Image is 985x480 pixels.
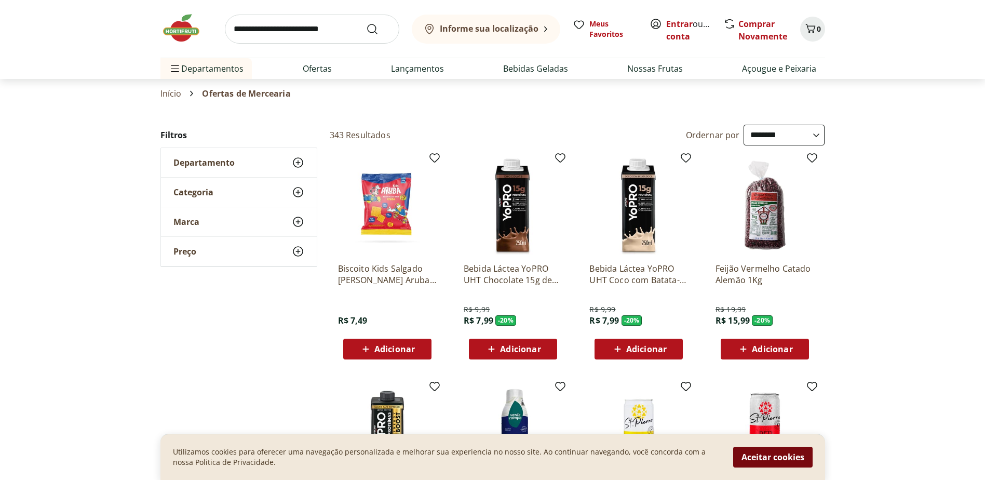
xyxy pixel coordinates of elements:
p: Utilizamos cookies para oferecer uma navegação personalizada e melhorar sua experiencia no nosso ... [173,447,721,468]
a: Feijão Vermelho Catado Alemão 1Kg [716,263,814,286]
span: R$ 19,99 [716,304,746,315]
span: Departamentos [169,56,244,81]
a: Comprar Novamente [738,18,787,42]
a: Nossas Frutas [627,62,683,75]
span: Adicionar [752,345,792,353]
a: Lançamentos [391,62,444,75]
button: Adicionar [343,339,431,359]
span: R$ 9,99 [464,304,490,315]
button: Adicionar [595,339,683,359]
a: Bebida Láctea YoPRO UHT Coco com Batata-Doce 15g de proteínas 250ml [589,263,688,286]
span: - 20 % [495,315,516,326]
button: Departamento [161,148,317,177]
a: Meus Favoritos [573,19,637,39]
button: Adicionar [721,339,809,359]
a: Bebida Láctea YoPRO UHT Chocolate 15g de proteínas 250ml [464,263,562,286]
a: Início [160,89,182,98]
span: - 20 % [752,315,773,326]
b: Informe sua localização [440,23,538,34]
span: R$ 9,99 [589,304,615,315]
img: Hortifruti [160,12,212,44]
span: 0 [817,24,821,34]
a: Bebidas Geladas [503,62,568,75]
span: Meus Favoritos [589,19,637,39]
span: - 20 % [622,315,642,326]
span: R$ 7,49 [338,315,368,326]
span: R$ 15,99 [716,315,750,326]
h2: Filtros [160,125,317,145]
a: Criar conta [666,18,723,42]
button: Aceitar cookies [733,447,813,468]
button: Informe sua localização [412,15,560,44]
span: Adicionar [374,345,415,353]
a: Ofertas [303,62,332,75]
span: Adicionar [626,345,667,353]
a: Entrar [666,18,693,30]
a: Biscoito Kids Salgado [PERSON_NAME] Aruba 35g [338,263,437,286]
span: Categoria [173,187,213,197]
span: R$ 7,99 [589,315,619,326]
a: Açougue e Peixaria [742,62,816,75]
img: Bebida Láctea YoPRO UHT Chocolate 15g de proteínas 250ml [464,156,562,255]
button: Menu [169,56,181,81]
button: Preço [161,237,317,266]
img: Feijão Vermelho Catado Alemão 1Kg [716,156,814,255]
img: Biscoito Kids Salgado Mickey Pizza Aruba 35g [338,156,437,255]
span: Preço [173,246,196,257]
span: Marca [173,217,199,227]
label: Ordernar por [686,129,740,141]
span: Adicionar [500,345,541,353]
input: search [225,15,399,44]
span: R$ 7,99 [464,315,493,326]
img: Bebida Láctea YoPRO UHT Coco com Batata-Doce 15g de proteínas 250ml [589,156,688,255]
button: Carrinho [800,17,825,42]
button: Categoria [161,178,317,207]
span: Ofertas de Mercearia [202,89,290,98]
button: Adicionar [469,339,557,359]
button: Submit Search [366,23,391,35]
h2: 343 Resultados [330,129,390,141]
span: Departamento [173,157,235,168]
button: Marca [161,207,317,236]
span: ou [666,18,712,43]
